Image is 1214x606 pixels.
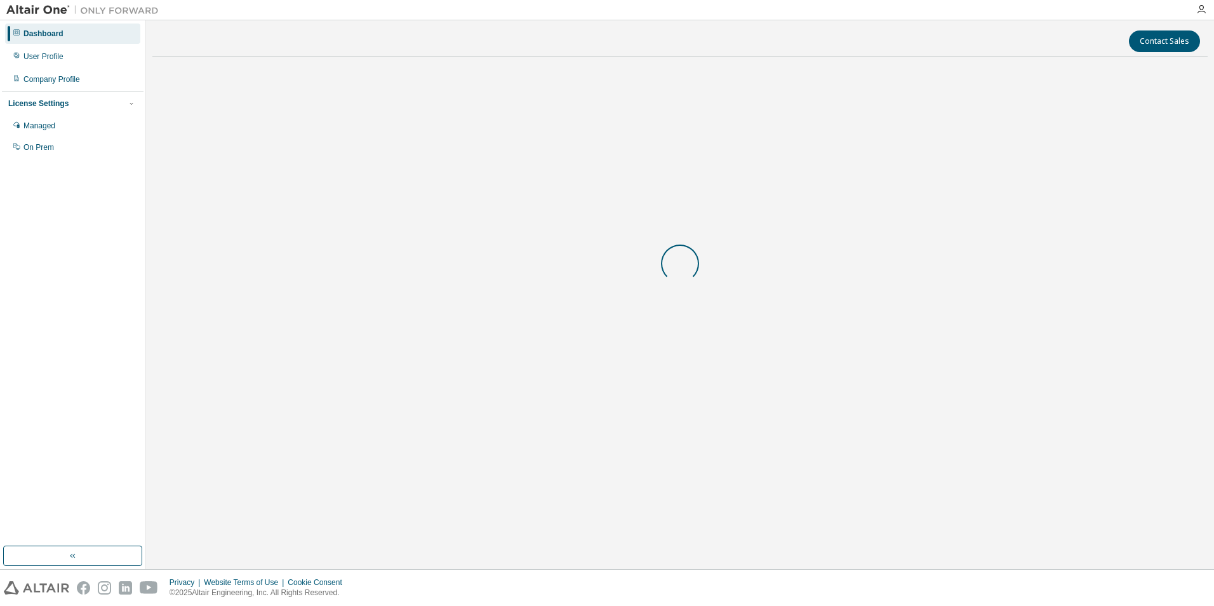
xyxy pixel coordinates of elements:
div: Managed [23,121,55,131]
img: linkedin.svg [119,581,132,595]
div: Company Profile [23,74,80,84]
img: altair_logo.svg [4,581,69,595]
p: © 2025 Altair Engineering, Inc. All Rights Reserved. [170,588,350,598]
button: Contact Sales [1129,30,1200,52]
div: Dashboard [23,29,63,39]
div: Privacy [170,577,204,588]
div: License Settings [8,98,69,109]
img: Altair One [6,4,165,17]
img: facebook.svg [77,581,90,595]
img: instagram.svg [98,581,111,595]
div: On Prem [23,142,54,152]
div: User Profile [23,51,63,62]
img: youtube.svg [140,581,158,595]
div: Cookie Consent [288,577,349,588]
div: Website Terms of Use [204,577,288,588]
